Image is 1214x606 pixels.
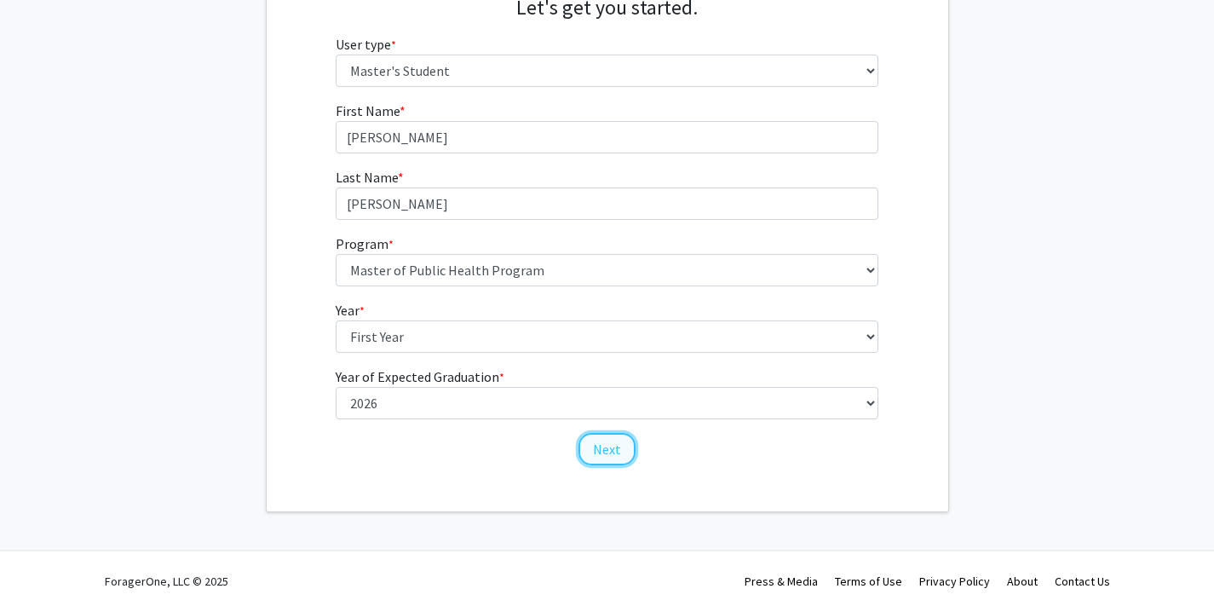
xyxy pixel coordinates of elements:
[835,574,902,589] a: Terms of Use
[745,574,818,589] a: Press & Media
[13,529,72,593] iframe: Chat
[1007,574,1038,589] a: About
[336,34,396,55] label: User type
[336,366,504,387] label: Year of Expected Graduation
[1055,574,1110,589] a: Contact Us
[578,433,636,465] button: Next
[336,234,394,254] label: Program
[336,300,365,320] label: Year
[336,169,398,186] span: Last Name
[336,102,400,119] span: First Name
[919,574,990,589] a: Privacy Policy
